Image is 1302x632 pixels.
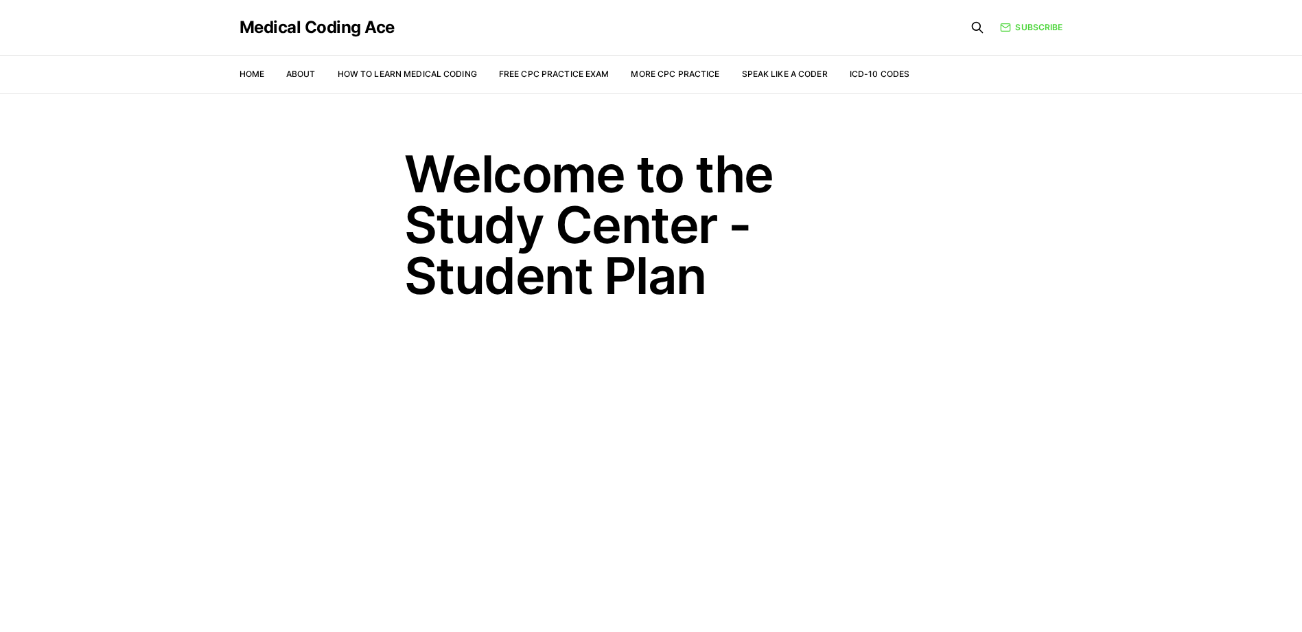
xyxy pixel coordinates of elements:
[240,69,264,79] a: Home
[499,69,609,79] a: Free CPC Practice Exam
[631,69,719,79] a: More CPC Practice
[286,69,316,79] a: About
[240,19,395,36] a: Medical Coding Ace
[742,69,828,79] a: Speak Like a Coder
[404,148,898,301] h1: Welcome to the Study Center - Student Plan
[850,69,909,79] a: ICD-10 Codes
[338,69,477,79] a: How to Learn Medical Coding
[1000,21,1062,34] a: Subscribe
